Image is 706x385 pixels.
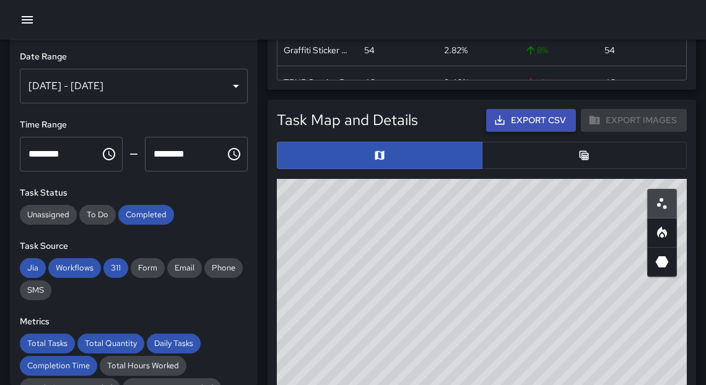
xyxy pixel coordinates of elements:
div: Email [167,258,202,278]
button: Export CSV [486,109,576,132]
span: Phone [204,262,243,273]
svg: 3D Heatmap [655,254,669,269]
h6: Task Source [20,240,248,253]
div: Total Tasks [20,334,75,353]
h5: Task Map and Details [277,110,418,130]
span: Total Quantity [77,338,144,348]
span: Jia [20,262,46,273]
span: Total Tasks [20,338,75,348]
span: 8 % [525,44,548,56]
button: Map [277,142,482,169]
div: TPUP Service Requested [284,76,352,89]
button: Choose time, selected time is 11:59 PM [222,142,246,167]
span: Completion Time [20,360,97,371]
span: -8 % [525,76,552,89]
h6: Date Range [20,50,248,64]
span: Email [167,262,202,273]
div: Total Quantity [77,334,144,353]
div: Jia [20,258,46,278]
div: Completion Time [20,356,97,376]
button: Choose time, selected time is 12:00 AM [97,142,121,167]
svg: Scatterplot [655,196,669,211]
span: Completed [118,209,174,220]
div: 46 [604,76,615,89]
button: 3D Heatmap [647,247,677,277]
div: Completed [118,205,174,225]
div: Form [131,258,165,278]
span: Workflows [48,262,101,273]
div: 46 [364,76,375,89]
div: SMS [20,280,51,300]
h6: Metrics [20,315,248,329]
span: Daily Tasks [147,338,201,348]
div: Total Hours Worked [100,356,186,376]
div: Unassigned [20,205,77,225]
svg: Table [578,149,590,162]
span: SMS [20,285,51,295]
h6: Task Status [20,186,248,200]
div: 2.40% [444,76,469,89]
div: 2.82% [444,44,468,56]
span: To Do [79,209,116,220]
button: Table [482,142,687,169]
div: Graffiti Sticker Abated Small [284,44,352,56]
div: Phone [204,258,243,278]
span: Unassigned [20,209,77,220]
span: Total Hours Worked [100,360,186,371]
span: 311 [103,262,128,273]
div: [DATE] - [DATE] [20,69,248,103]
svg: Map [373,149,386,162]
div: 54 [364,44,375,56]
div: Workflows [48,258,101,278]
span: Form [131,262,165,273]
div: To Do [79,205,116,225]
div: 311 [103,258,128,278]
button: Scatterplot [647,189,677,218]
h6: Time Range [20,118,248,132]
button: Heatmap [647,218,677,248]
div: Daily Tasks [147,334,201,353]
div: 54 [604,44,615,56]
svg: Heatmap [655,225,669,240]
